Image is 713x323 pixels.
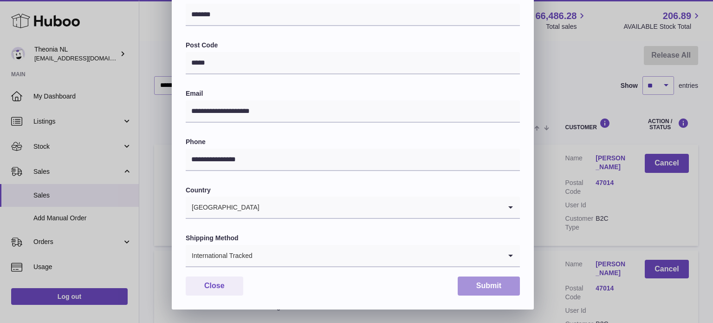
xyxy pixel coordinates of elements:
[186,41,520,50] label: Post Code
[186,89,520,98] label: Email
[186,245,520,267] div: Search for option
[253,245,501,266] input: Search for option
[260,197,501,218] input: Search for option
[186,234,520,243] label: Shipping Method
[186,138,520,146] label: Phone
[186,197,260,218] span: [GEOGRAPHIC_DATA]
[186,245,253,266] span: International Tracked
[186,277,243,296] button: Close
[458,277,520,296] button: Submit
[186,186,520,195] label: Country
[186,197,520,219] div: Search for option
